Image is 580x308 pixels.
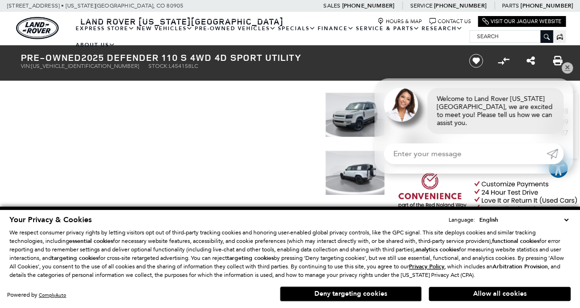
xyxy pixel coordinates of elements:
[16,17,59,39] a: land-rover
[323,2,340,9] span: Sales
[227,254,274,262] strong: targeting cookies
[194,20,277,37] a: Pre-Owned Vehicles
[449,217,475,223] div: Language:
[21,63,31,69] span: VIN:
[546,143,563,164] a: Submit
[384,143,546,164] input: Enter your message
[317,20,355,37] a: Finance
[280,286,422,301] button: Deny targeting cookies
[21,51,81,64] strong: Pre-Owned
[377,18,422,25] a: Hours & Map
[421,20,464,37] a: Research
[69,237,113,245] strong: essential cookies
[502,2,519,9] span: Parts
[520,2,573,9] a: [PHONE_NUMBER]
[148,63,169,69] span: Stock:
[482,18,562,25] a: Visit Our Jaguar Website
[75,16,289,27] a: Land Rover [US_STATE][GEOGRAPHIC_DATA]
[384,88,418,122] img: Agent profile photo
[52,254,98,262] strong: targeting cookies
[31,63,139,69] span: [US_VEHICLE_IDENTIFICATION_NUMBER]
[409,263,444,270] u: Privacy Policy
[16,17,59,39] img: Land Rover
[355,20,421,37] a: Service & Parts
[325,150,385,195] img: Used 2025 Fuji White Land Rover S image 2
[75,37,116,53] a: About Us
[277,20,317,37] a: Specials
[496,54,511,68] button: Compare Vehicle
[39,292,66,298] a: ComplyAuto
[429,18,471,25] a: Contact Us
[169,63,198,69] span: L454158LC
[477,215,571,225] select: Language Select
[75,20,136,37] a: EXPRESS STORE
[9,215,92,225] span: Your Privacy & Cookies
[429,287,571,301] button: Allow all cookies
[7,292,66,298] div: Powered by
[410,2,432,9] span: Service
[75,20,469,53] nav: Main Navigation
[21,52,453,63] h1: 2025 Defender 110 S 4WD 4D Sport Utility
[466,53,486,68] button: Save vehicle
[427,88,563,134] div: Welcome to Land Rover [US_STATE][GEOGRAPHIC_DATA], we are excited to meet you! Please tell us how...
[493,263,548,270] strong: Arbitration Provision
[80,16,284,27] span: Land Rover [US_STATE][GEOGRAPHIC_DATA]
[492,237,539,245] strong: functional cookies
[9,228,571,279] p: We respect consumer privacy rights by letting visitors opt out of third-party tracking cookies an...
[434,2,486,9] a: [PHONE_NUMBER]
[416,246,459,253] strong: analytics cookies
[342,2,394,9] a: [PHONE_NUMBER]
[470,31,553,42] input: Search
[136,20,194,37] a: New Vehicles
[325,92,385,137] img: Used 2025 Fuji White Land Rover S image 1
[553,55,563,67] a: Print this Pre-Owned 2025 Defender 110 S 4WD 4D Sport Utility
[526,55,535,67] a: Share this Pre-Owned 2025 Defender 110 S 4WD 4D Sport Utility
[7,2,183,9] a: [STREET_ADDRESS] • [US_STATE][GEOGRAPHIC_DATA], CO 80905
